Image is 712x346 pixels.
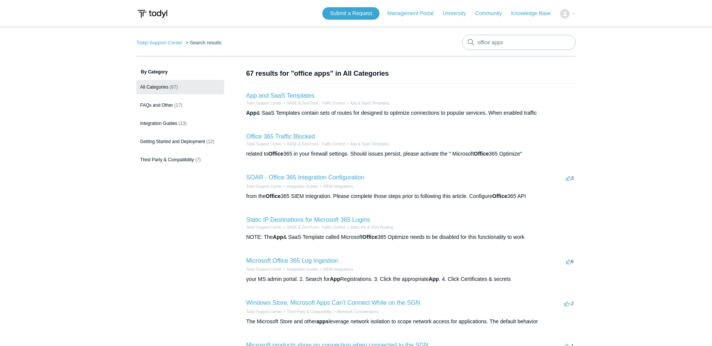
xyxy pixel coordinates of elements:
em: Office [362,234,378,240]
li: Todyl Support Center [246,309,282,315]
a: Todyl Support Center [246,310,282,314]
h3: By Category [136,69,224,75]
img: Todyl Support Center Help Center home page [136,7,169,21]
a: Office 365 Traffic Blocked [246,133,315,140]
a: Microsoft Considerations [337,310,379,314]
em: App [246,110,256,116]
a: App and SaaS Templates [246,92,314,99]
a: Third Party & Compatibility (7) [136,153,224,167]
li: Todyl Support Center [136,40,184,45]
a: SASE & ZeroTrust - Traffic Control [287,101,345,105]
em: Office [474,151,489,157]
em: App [429,276,439,282]
h1: 67 results for "office apps" in All Categories [246,69,576,79]
li: SASE & ZeroTrust - Traffic Control [282,141,345,147]
a: SOAR - Office 365 Integration Configuration [246,174,364,181]
a: Todyl Support Center [246,184,282,189]
span: (67) [170,84,178,90]
em: Office [265,193,281,199]
a: App & SaaS Templates [350,101,389,105]
li: Static IPs & SGN Routing [345,224,393,230]
div: NOTE: The & SaaS Template called Microsoft 365 Optimize needs to be disabled for this functionali... [246,233,576,241]
a: Submit a Request [322,7,379,20]
em: apps [316,318,329,324]
a: SIEM Integrations [323,184,353,189]
a: SASE & ZeroTrust - Traffic Control [287,142,345,146]
a: Todyl Support Center [246,267,282,271]
li: App & SaaS Templates [345,100,389,106]
li: App & SaaS Templates [345,141,389,147]
em: Office [492,193,507,199]
span: FAQs and Other [140,103,173,108]
a: FAQs and Other (17) [136,98,224,112]
div: The Microsoft Store and other leverage network isolation to scope network access for applications... [246,318,576,326]
a: Static IPs & SGN Routing [350,225,393,229]
a: Integration Guides [287,184,318,189]
li: SASE & ZeroTrust - Traffic Control [282,100,345,106]
span: 6 [566,259,574,264]
span: -2 [564,301,574,306]
li: Todyl Support Center [246,267,282,272]
div: related to 365 in your firewall settings. Should issues persist, please activate the " Microsoft ... [246,150,576,158]
span: 3 [566,175,574,181]
a: SASE & ZeroTrust - Traffic Control [287,225,345,229]
em: Office [268,151,283,157]
a: Integration Guides (13) [136,116,224,131]
li: Todyl Support Center [246,141,282,147]
a: Microsoft Office 365 Log Ingestion [246,257,338,264]
a: Getting Started and Deployment (12) [136,134,224,149]
span: (12) [206,139,214,144]
input: Search [462,35,576,50]
li: Integration Guides [282,184,318,189]
a: Todyl Support Center [246,225,282,229]
li: SIEM Integrations [318,184,353,189]
li: Microsoft Considerations [332,309,379,315]
em: App [330,276,340,282]
span: (13) [178,121,186,126]
a: App & SaaS Templates [350,142,389,146]
a: University [443,9,473,17]
span: (17) [174,103,182,108]
a: SIEM Integrations [323,267,353,271]
a: Knowledge Base [511,9,559,17]
li: Todyl Support Center [246,100,282,106]
div: from the 365 SIEM integration. Please complete those steps prior to following this article. Confi... [246,192,576,200]
a: Third Party & Compatibility [287,310,332,314]
li: Search results [184,40,222,45]
a: Windows Store, Microsoft Apps Can't Connect While on the SGN [246,299,420,306]
a: Community [475,9,510,17]
a: Todyl Support Center [136,40,183,45]
li: Third Party & Compatibility [282,309,332,315]
a: Todyl Support Center [246,142,282,146]
span: All Categories [140,84,169,90]
em: App [273,234,283,240]
a: Integration Guides [287,267,318,271]
div: & SaaS Templates contain sets of routes for designed to optimize connections to popular services.... [246,109,576,117]
span: (7) [195,157,201,162]
a: Static IP Destinations for Microsoft 365 Logins [246,217,370,223]
span: Integration Guides [140,121,177,126]
span: Getting Started and Deployment [140,139,205,144]
a: Todyl Support Center [246,101,282,105]
li: Integration Guides [282,267,318,272]
span: Third Party & Compatibility [140,157,194,162]
li: Todyl Support Center [246,224,282,230]
li: SIEM Integrations [318,267,353,272]
li: SASE & ZeroTrust - Traffic Control [282,224,345,230]
div: your MS admin portal. 2. Search for Registrations. 3. Click the appropriate . 4. Click Certificat... [246,275,576,283]
a: Management Portal [387,9,441,17]
a: All Categories (67) [136,80,224,94]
